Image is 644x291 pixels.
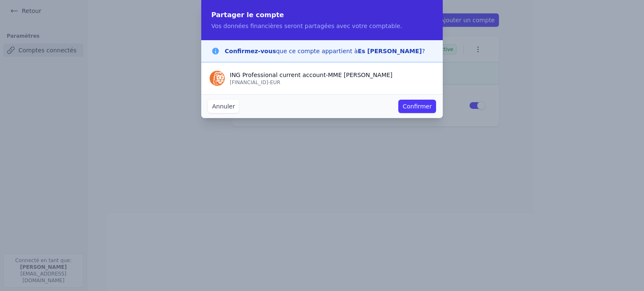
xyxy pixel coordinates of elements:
button: Confirmer [398,100,436,113]
p: [FINANCIAL_ID] - EUR [230,79,434,86]
p: ING Professional current account - MME [PERSON_NAME] [230,71,434,79]
p: Vos données financières seront partagées avec votre comptable. [211,22,433,30]
strong: Es [PERSON_NAME] [358,48,422,54]
h2: Partager le compte [211,10,433,20]
h3: que ce compte appartient à ? [225,47,433,55]
strong: Confirmez-vous [225,48,276,54]
button: Annuler [208,100,239,113]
